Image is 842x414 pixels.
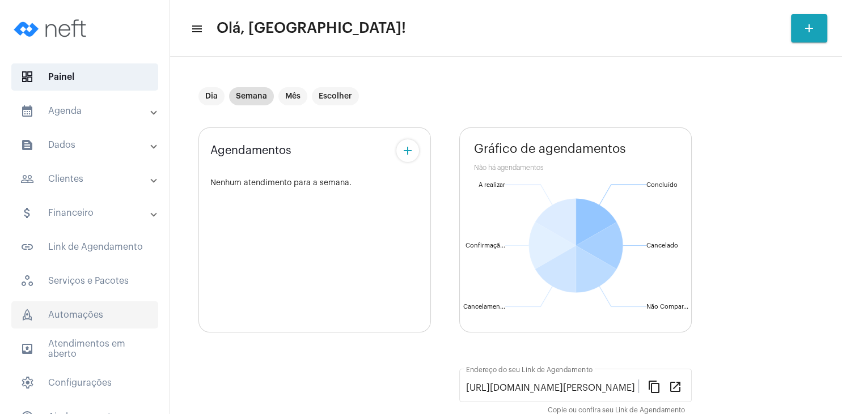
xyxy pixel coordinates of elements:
mat-expansion-panel-header: sidenav iconClientes [7,165,170,193]
mat-panel-title: Agenda [20,104,151,118]
mat-icon: sidenav icon [20,138,34,152]
mat-icon: add [401,144,414,157]
span: sidenav icon [20,376,34,390]
input: Link [466,383,638,393]
text: A realizar [479,182,505,188]
text: Confirmaçã... [466,242,505,249]
mat-icon: add [802,22,816,35]
span: Olá, [GEOGRAPHIC_DATA]! [217,19,406,37]
text: Não Compar... [646,304,688,310]
mat-expansion-panel-header: sidenav iconDados [7,131,170,159]
mat-chip: Mês [278,87,307,105]
mat-icon: sidenav icon [20,206,34,220]
text: Concluído [646,182,678,188]
mat-panel-title: Clientes [20,172,151,186]
span: Agendamentos [210,144,291,157]
span: Automações [11,301,158,328]
mat-panel-title: Financeiro [20,206,151,220]
mat-icon: content_copy [648,379,661,393]
span: Serviços e Pacotes [11,267,158,295]
mat-panel-title: Dados [20,138,151,152]
span: Configurações [11,369,158,396]
span: sidenav icon [20,70,34,84]
span: Painel [11,63,158,91]
div: Nenhum atendimento para a semana. [210,179,419,187]
img: logo-neft-novo-2.png [9,6,94,51]
text: Cancelado [646,242,678,249]
span: sidenav icon [20,308,34,322]
mat-icon: sidenav icon [20,104,34,118]
mat-icon: sidenav icon [20,240,34,254]
span: Link de Agendamento [11,233,158,261]
mat-chip: Dia [198,87,225,105]
mat-icon: sidenav icon [20,172,34,186]
mat-chip: Escolher [312,87,359,105]
span: Gráfico de agendamentos [474,142,626,156]
mat-icon: open_in_new [668,379,682,393]
mat-icon: sidenav icon [20,342,34,356]
span: sidenav icon [20,274,34,288]
mat-expansion-panel-header: sidenav iconAgenda [7,97,170,125]
mat-expansion-panel-header: sidenav iconFinanceiro [7,199,170,227]
span: Atendimentos em aberto [11,335,158,362]
text: Cancelamen... [463,304,505,310]
mat-icon: sidenav icon [191,22,202,36]
mat-chip: Semana [229,87,274,105]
